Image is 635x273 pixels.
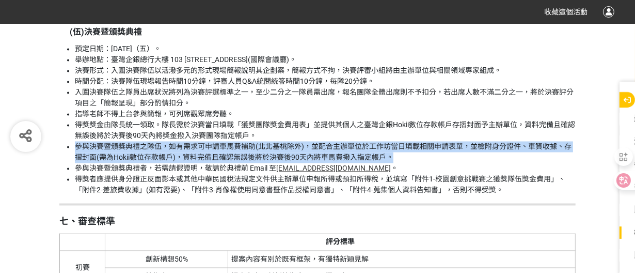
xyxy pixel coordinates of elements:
li: 入圍決賽隊伍之隊員出席狀況將列為決賽評選標準之一，至少二分之一隊員需出席，報名團隊全體出席則不予扣分，若出席人數不滿二分之一，將於決賽評分項目之「簡報呈現」部分酌情扣分。 [75,87,576,109]
li: 參與決賽暨頒獎典禮之隊伍，如有需求可申請車馬費補助(北北基桃除外)，並配合主辦單位於工作坊當日填載相關申請表單，並檢附身分證件、車資收據、存摺封面(需為Hokii數位存款帳戶)，資料完備且確認無... [75,141,576,163]
li: 時間分配：決賽隊伍現場報告時間10分鐘，評審人員Q&A統問統答時間10分鐘，每隊20分鐘。 [75,76,576,87]
span: 收藏這個活動 [544,8,588,16]
td: 提案內容有別於既有框架，有獨特新穎見解 [228,251,576,268]
li: 舉辦地點：臺灣企銀總行大樓 103 [STREET_ADDRESS](國際會議廳)。 [75,54,576,65]
td: 創新構想50% [105,251,228,268]
li: 得獎獎金由隊長統一領取。隊長需於決賽當日填載「獲獎團隊獎金費用表」並提供其個人之臺灣企銀Hokii數位存款帳戶存摺封面予主辦單位，資料完備且確認無誤後將於決賽後90天內將獎金撥入決賽團隊指定帳戶。 [75,119,576,141]
strong: (伍)決賽暨頒獎典禮 [70,27,142,37]
strong: 七、審查標準 [59,216,115,226]
li: 預定日期：[DATE]（五）。 [75,43,576,54]
th: 評分標準 [105,233,576,250]
li: 決賽形式：入圍決賽隊伍以活潑多元的形式現場簡報說明其企劃案，簡報方式不拘，決賽評審小組將由主辦單位與相關領域專家組成。 [75,65,576,76]
a: [EMAIL_ADDRESS][DOMAIN_NAME] [276,164,391,172]
li: 參與決賽暨頒獎典禮者，若需請假證明，敬請於典禮前 Email 至 。 [75,163,576,174]
li: 得獎者應提供身分證正反面影本或其他中華民國稅法規定文件供主辦單位申報所得或預扣所得稅，並填寫「附件1-校園創意挑戰賽之獲獎隊伍獎金費用」、「附件2-差旅費收據」(如有需要)、「附件3-肖像權使用... [75,174,576,195]
li: 指導老師不得上台參與簡報，可列席觀眾席旁聽。 [75,109,576,119]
